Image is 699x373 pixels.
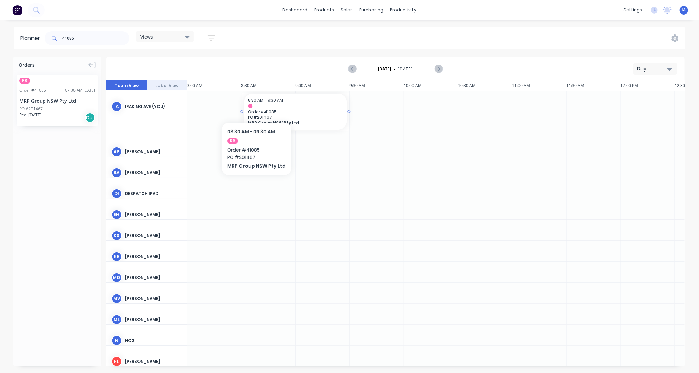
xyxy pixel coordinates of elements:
[19,87,46,93] div: Order # 41085
[125,191,182,197] div: Despatch Ipad
[350,80,404,91] div: 9:30 AM
[621,80,675,91] div: 12:00 PM
[12,5,22,15] img: Factory
[125,103,182,110] div: Iraking Ave (You)
[248,97,283,103] span: 8:30 AM - 9:30 AM
[62,31,129,45] input: Search for orders...
[125,254,182,260] div: [PERSON_NAME]
[19,106,43,112] div: PO #201467
[404,80,458,91] div: 10:00 AM
[125,275,182,281] div: [PERSON_NAME]
[248,115,343,120] span: PO # 201467
[125,317,182,323] div: [PERSON_NAME]
[19,61,35,68] span: Orders
[633,63,677,75] button: Day
[458,80,512,91] div: 10:30 AM
[112,168,122,178] div: BA
[620,5,645,15] div: settings
[112,252,122,262] div: KE
[112,356,122,367] div: PL
[311,5,338,15] div: products
[125,149,182,155] div: [PERSON_NAME]
[112,101,122,112] div: IA
[112,314,122,325] div: ML
[125,337,182,344] div: NCG
[112,335,122,346] div: N
[279,5,311,15] a: dashboard
[398,66,413,72] span: [DATE]
[387,5,420,15] div: productivity
[682,7,686,13] span: IA
[106,80,147,91] button: Team View
[512,80,567,91] div: 11:00 AM
[112,294,122,304] div: MV
[19,97,95,104] div: MRP Group NSW Pty Ltd
[85,113,95,123] div: Del
[241,80,296,91] div: 8:30 AM
[378,66,391,72] strong: [DATE]
[435,65,442,73] button: Next page
[112,189,122,199] div: DI
[296,80,350,91] div: 9:00 AM
[19,112,41,118] span: Req. [DATE]
[112,147,122,157] div: AP
[248,109,343,114] span: Order # 41085
[125,170,182,176] div: [PERSON_NAME]
[19,78,30,84] span: RR
[20,34,43,42] div: Planner
[125,233,182,239] div: [PERSON_NAME]
[187,80,241,91] div: 8:00 AM
[356,5,387,15] div: purchasing
[338,5,356,15] div: sales
[125,296,182,302] div: [PERSON_NAME]
[248,120,334,125] span: MRP Group NSW Pty Ltd
[65,87,95,93] div: 07:06 AM [DATE]
[349,65,357,73] button: Previous page
[637,65,668,72] div: Day
[147,80,188,91] button: Label View
[112,210,122,220] div: EH
[567,80,621,91] div: 11:30 AM
[112,273,122,283] div: MD
[125,212,182,218] div: [PERSON_NAME]
[125,358,182,365] div: [PERSON_NAME]
[112,231,122,241] div: KS
[140,33,153,40] span: Views
[394,65,396,73] span: -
